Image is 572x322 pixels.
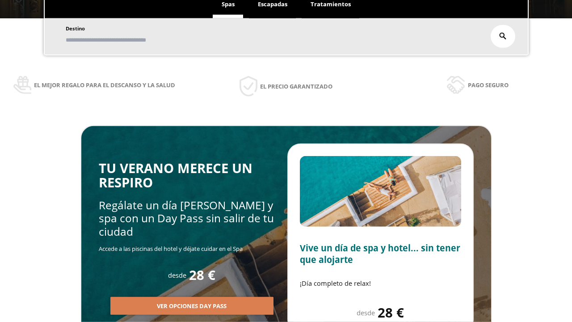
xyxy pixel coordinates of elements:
span: desde [168,271,186,280]
span: TU VERANO MERECE UN RESPIRO [99,159,252,192]
span: Accede a las piscinas del hotel y déjate cuidar en el Spa [99,245,243,253]
span: Regálate un día [PERSON_NAME] y spa con un Day Pass sin salir de tu ciudad [99,198,274,239]
span: Pago seguro [468,80,509,90]
span: 28 € [189,268,215,283]
span: 28 € [378,305,404,320]
img: Slide2.BHA6Qswy.webp [300,156,461,227]
span: El precio garantizado [260,81,332,91]
span: Destino [66,25,85,32]
span: El mejor regalo para el descanso y la salud [34,80,175,90]
span: Vive un día de spa y hotel... sin tener que alojarte [300,242,460,266]
button: Ver opciones Day Pass [110,297,273,315]
span: ¡Día completo de relax! [300,279,371,288]
span: desde [357,308,375,317]
a: Ver opciones Day Pass [110,302,273,310]
span: Ver opciones Day Pass [157,302,227,311]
